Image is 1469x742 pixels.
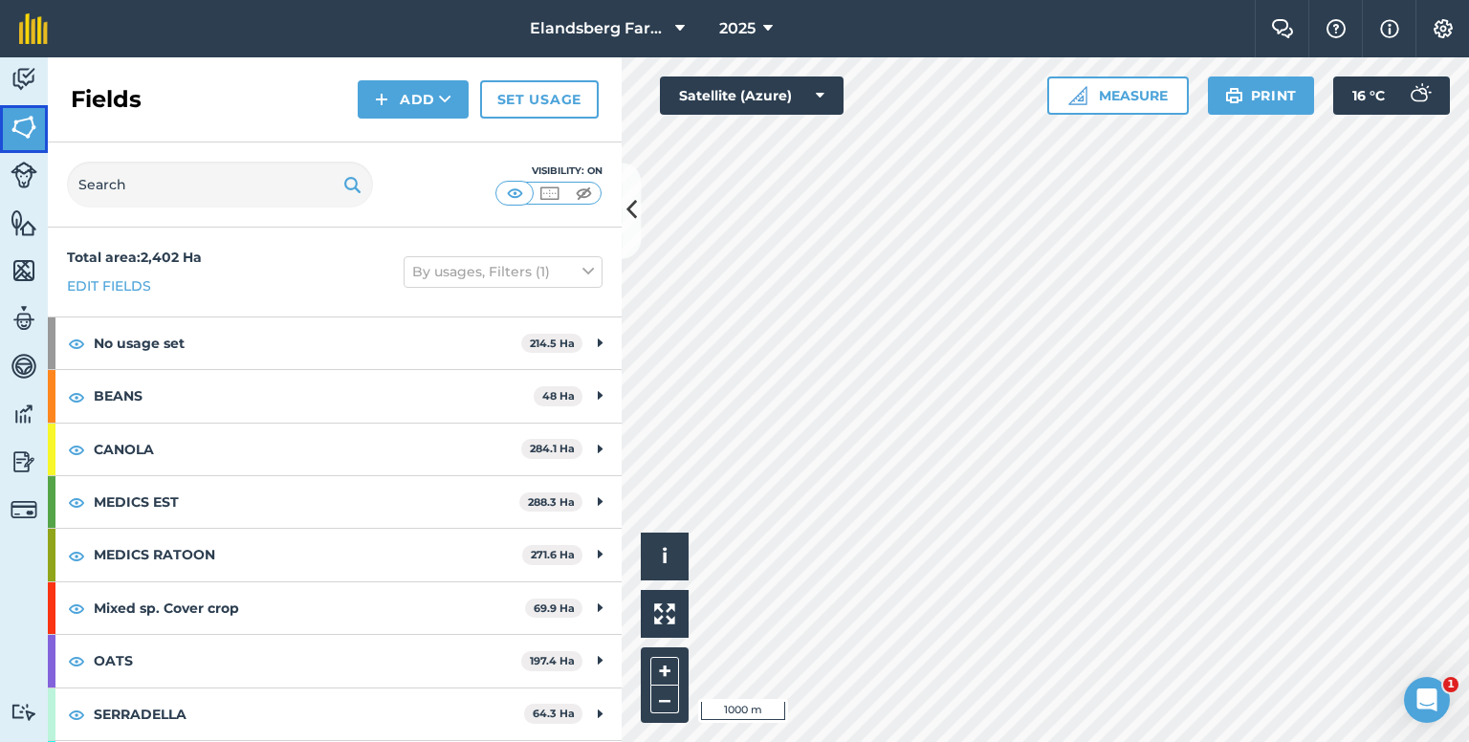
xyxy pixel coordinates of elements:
iframe: Intercom live chat [1404,677,1450,723]
img: A cog icon [1432,19,1455,38]
input: Search [67,162,373,207]
strong: BEANS [94,370,534,422]
strong: 214.5 Ha [530,337,575,350]
img: svg+xml;base64,PHN2ZyB4bWxucz0iaHR0cDovL3d3dy53My5vcmcvMjAwMC9zdmciIHdpZHRoPSIxOCIgaGVpZ2h0PSIyNC... [68,544,85,567]
button: Measure [1047,76,1189,115]
img: svg+xml;base64,PHN2ZyB4bWxucz0iaHR0cDovL3d3dy53My5vcmcvMjAwMC9zdmciIHdpZHRoPSIxOCIgaGVpZ2h0PSIyNC... [68,385,85,408]
button: Satellite (Azure) [660,76,844,115]
div: OATS197.4 Ha [48,635,622,687]
div: SERRADELLA64.3 Ha [48,688,622,740]
strong: 284.1 Ha [530,442,575,455]
strong: 69.9 Ha [534,601,575,615]
img: svg+xml;base64,PD94bWwgdmVyc2lvbj0iMS4wIiBlbmNvZGluZz0idXRmLTgiPz4KPCEtLSBHZW5lcmF0b3I6IEFkb2JlIE... [11,400,37,428]
img: svg+xml;base64,PHN2ZyB4bWxucz0iaHR0cDovL3d3dy53My5vcmcvMjAwMC9zdmciIHdpZHRoPSI1MCIgaGVpZ2h0PSI0MC... [572,184,596,203]
strong: MEDICS EST [94,476,519,528]
div: MEDICS RATOON271.6 Ha [48,529,622,580]
strong: 271.6 Ha [531,548,575,561]
img: Ruler icon [1068,86,1087,105]
img: svg+xml;base64,PHN2ZyB4bWxucz0iaHR0cDovL3d3dy53My5vcmcvMjAwMC9zdmciIHdpZHRoPSIxOSIgaGVpZ2h0PSIyNC... [343,173,362,196]
img: svg+xml;base64,PD94bWwgdmVyc2lvbj0iMS4wIiBlbmNvZGluZz0idXRmLTgiPz4KPCEtLSBHZW5lcmF0b3I6IEFkb2JlIE... [11,162,37,188]
div: Visibility: On [495,164,603,179]
button: Add [358,80,469,119]
img: svg+xml;base64,PHN2ZyB4bWxucz0iaHR0cDovL3d3dy53My5vcmcvMjAwMC9zdmciIHdpZHRoPSIxOCIgaGVpZ2h0PSIyNC... [68,438,85,461]
div: CANOLA284.1 Ha [48,424,622,475]
strong: Total area : 2,402 Ha [67,249,202,266]
img: svg+xml;base64,PHN2ZyB4bWxucz0iaHR0cDovL3d3dy53My5vcmcvMjAwMC9zdmciIHdpZHRoPSIxOCIgaGVpZ2h0PSIyNC... [68,332,85,355]
img: svg+xml;base64,PD94bWwgdmVyc2lvbj0iMS4wIiBlbmNvZGluZz0idXRmLTgiPz4KPCEtLSBHZW5lcmF0b3I6IEFkb2JlIE... [11,703,37,721]
button: – [650,686,679,713]
img: fieldmargin Logo [19,13,48,44]
span: i [662,544,668,568]
img: svg+xml;base64,PHN2ZyB4bWxucz0iaHR0cDovL3d3dy53My5vcmcvMjAwMC9zdmciIHdpZHRoPSI1MCIgaGVpZ2h0PSI0MC... [503,184,527,203]
span: 1 [1443,677,1458,692]
img: svg+xml;base64,PHN2ZyB4bWxucz0iaHR0cDovL3d3dy53My5vcmcvMjAwMC9zdmciIHdpZHRoPSIxNyIgaGVpZ2h0PSIxNy... [1380,17,1399,40]
button: By usages, Filters (1) [404,256,603,287]
button: + [650,657,679,686]
img: Two speech bubbles overlapping with the left bubble in the forefront [1271,19,1294,38]
h2: Fields [71,84,142,115]
strong: 288.3 Ha [528,495,575,509]
a: Edit fields [67,275,151,296]
button: Print [1208,76,1315,115]
img: svg+xml;base64,PD94bWwgdmVyc2lvbj0iMS4wIiBlbmNvZGluZz0idXRmLTgiPz4KPCEtLSBHZW5lcmF0b3I6IEFkb2JlIE... [11,447,37,476]
img: svg+xml;base64,PD94bWwgdmVyc2lvbj0iMS4wIiBlbmNvZGluZz0idXRmLTgiPz4KPCEtLSBHZW5lcmF0b3I6IEFkb2JlIE... [11,65,37,94]
img: svg+xml;base64,PHN2ZyB4bWxucz0iaHR0cDovL3d3dy53My5vcmcvMjAwMC9zdmciIHdpZHRoPSI1NiIgaGVpZ2h0PSI2MC... [11,113,37,142]
img: svg+xml;base64,PHN2ZyB4bWxucz0iaHR0cDovL3d3dy53My5vcmcvMjAwMC9zdmciIHdpZHRoPSI1NiIgaGVpZ2h0PSI2MC... [11,256,37,285]
img: svg+xml;base64,PD94bWwgdmVyc2lvbj0iMS4wIiBlbmNvZGluZz0idXRmLTgiPz4KPCEtLSBHZW5lcmF0b3I6IEFkb2JlIE... [1400,76,1438,115]
img: svg+xml;base64,PD94bWwgdmVyc2lvbj0iMS4wIiBlbmNvZGluZz0idXRmLTgiPz4KPCEtLSBHZW5lcmF0b3I6IEFkb2JlIE... [11,304,37,333]
img: svg+xml;base64,PHN2ZyB4bWxucz0iaHR0cDovL3d3dy53My5vcmcvMjAwMC9zdmciIHdpZHRoPSIxNCIgaGVpZ2h0PSIyNC... [375,88,388,111]
div: BEANS48 Ha [48,370,622,422]
button: i [641,533,689,580]
strong: No usage set [94,317,521,369]
div: Mixed sp. Cover crop69.9 Ha [48,582,622,634]
img: svg+xml;base64,PHN2ZyB4bWxucz0iaHR0cDovL3d3dy53My5vcmcvMjAwMC9zdmciIHdpZHRoPSI1MCIgaGVpZ2h0PSI0MC... [537,184,561,203]
button: 16 °C [1333,76,1450,115]
strong: CANOLA [94,424,521,475]
strong: 48 Ha [542,389,575,403]
strong: 64.3 Ha [533,707,575,720]
img: svg+xml;base64,PHN2ZyB4bWxucz0iaHR0cDovL3d3dy53My5vcmcvMjAwMC9zdmciIHdpZHRoPSIxOCIgaGVpZ2h0PSIyNC... [68,703,85,726]
img: svg+xml;base64,PHN2ZyB4bWxucz0iaHR0cDovL3d3dy53My5vcmcvMjAwMC9zdmciIHdpZHRoPSIxOCIgaGVpZ2h0PSIyNC... [68,597,85,620]
div: MEDICS EST288.3 Ha [48,476,622,528]
strong: OATS [94,635,521,687]
img: svg+xml;base64,PHN2ZyB4bWxucz0iaHR0cDovL3d3dy53My5vcmcvMjAwMC9zdmciIHdpZHRoPSI1NiIgaGVpZ2h0PSI2MC... [11,208,37,237]
img: Four arrows, one pointing top left, one top right, one bottom right and the last bottom left [654,603,675,624]
img: svg+xml;base64,PHN2ZyB4bWxucz0iaHR0cDovL3d3dy53My5vcmcvMjAwMC9zdmciIHdpZHRoPSIxOSIgaGVpZ2h0PSIyNC... [1225,84,1243,107]
span: 2025 [719,17,756,40]
strong: Mixed sp. Cover crop [94,582,525,634]
img: svg+xml;base64,PHN2ZyB4bWxucz0iaHR0cDovL3d3dy53My5vcmcvMjAwMC9zdmciIHdpZHRoPSIxOCIgaGVpZ2h0PSIyNC... [68,649,85,672]
strong: SERRADELLA [94,688,524,740]
img: svg+xml;base64,PD94bWwgdmVyc2lvbj0iMS4wIiBlbmNvZGluZz0idXRmLTgiPz4KPCEtLSBHZW5lcmF0b3I6IEFkb2JlIE... [11,496,37,523]
span: 16 ° C [1352,76,1385,115]
img: A question mark icon [1325,19,1348,38]
a: Set usage [480,80,599,119]
strong: MEDICS RATOON [94,529,522,580]
strong: 197.4 Ha [530,654,575,667]
span: Elandsberg Farms [530,17,668,40]
img: svg+xml;base64,PD94bWwgdmVyc2lvbj0iMS4wIiBlbmNvZGluZz0idXRmLTgiPz4KPCEtLSBHZW5lcmF0b3I6IEFkb2JlIE... [11,352,37,381]
img: svg+xml;base64,PHN2ZyB4bWxucz0iaHR0cDovL3d3dy53My5vcmcvMjAwMC9zdmciIHdpZHRoPSIxOCIgaGVpZ2h0PSIyNC... [68,491,85,513]
div: No usage set214.5 Ha [48,317,622,369]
